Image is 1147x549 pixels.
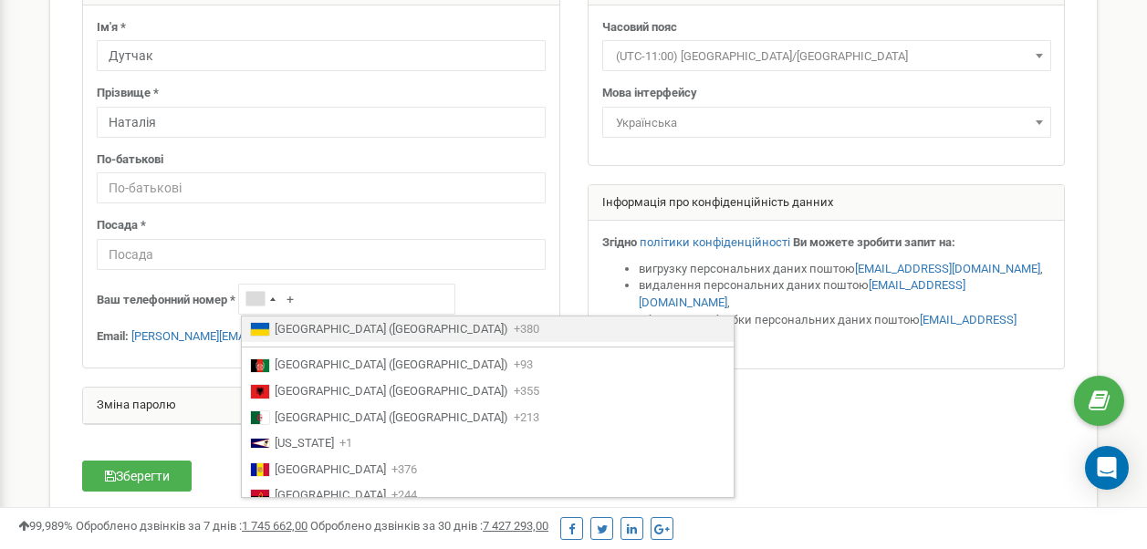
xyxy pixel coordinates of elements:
span: Українська [609,110,1045,136]
span: Українська [602,107,1051,138]
li: вигрузку персональних даних поштою , [639,261,1051,278]
span: +376 [391,461,417,479]
div: Інформація про конфіденційність данних [589,185,1065,222]
button: Зберегти [82,461,192,492]
span: +380 [514,321,539,338]
span: 99,989% [18,519,73,533]
label: Прізвище * [97,85,159,102]
span: (UTC-11:00) Pacific/Midway [609,44,1045,69]
span: +213 [514,409,539,427]
a: [EMAIL_ADDRESS][DOMAIN_NAME] [855,262,1040,275]
u: 1 745 662,00 [242,519,308,533]
label: По-батькові [97,151,163,169]
label: Часовий пояс [602,19,677,36]
div: Open Intercom Messenger [1085,446,1129,490]
div: Зміна паролю [83,388,559,424]
span: +355 [514,383,539,400]
label: Ім'я * [97,19,126,36]
a: [EMAIL_ADDRESS][DOMAIN_NAME] [639,278,965,309]
label: Посада * [97,217,146,234]
label: Мова інтерфейсу [602,85,697,102]
span: [GEOGRAPHIC_DATA] ([GEOGRAPHIC_DATA]) [275,383,508,400]
div: Telephone country code [239,285,281,314]
span: [GEOGRAPHIC_DATA] (‫[GEOGRAPHIC_DATA]‬‎) [275,409,508,427]
span: [GEOGRAPHIC_DATA] [275,461,386,479]
span: +93 [514,357,533,374]
ul: List of countries [241,316,735,498]
span: Оброблено дзвінків за 7 днів : [76,519,308,533]
input: Прізвище [97,107,546,138]
label: Ваш телефонний номер * [97,292,235,309]
li: обмеження обробки персональних даних поштою . [639,312,1051,346]
span: [GEOGRAPHIC_DATA] [275,487,386,504]
input: По-батькові [97,172,546,203]
span: +244 [391,487,417,504]
input: +1-800-555-55-55 [238,284,455,315]
strong: Згідно [602,235,637,249]
u: 7 427 293,00 [483,519,548,533]
input: Посада [97,239,546,270]
a: політики конфіденційності [640,235,790,249]
span: +1 [339,435,352,452]
li: видалення персональних даних поштою , [639,277,1051,311]
span: (UTC-11:00) Pacific/Midway [602,40,1051,71]
span: [GEOGRAPHIC_DATA] ([GEOGRAPHIC_DATA]) [275,321,508,338]
span: [GEOGRAPHIC_DATA] (‫[GEOGRAPHIC_DATA]‬‎) [275,357,508,374]
span: Оброблено дзвінків за 30 днів : [310,519,548,533]
strong: Ви можете зробити запит на: [793,235,955,249]
input: Ім'я [97,40,546,71]
span: [US_STATE] [275,435,334,452]
a: [PERSON_NAME][EMAIL_ADDRESS][DOMAIN_NAME] [131,329,404,343]
strong: Email: [97,329,129,343]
